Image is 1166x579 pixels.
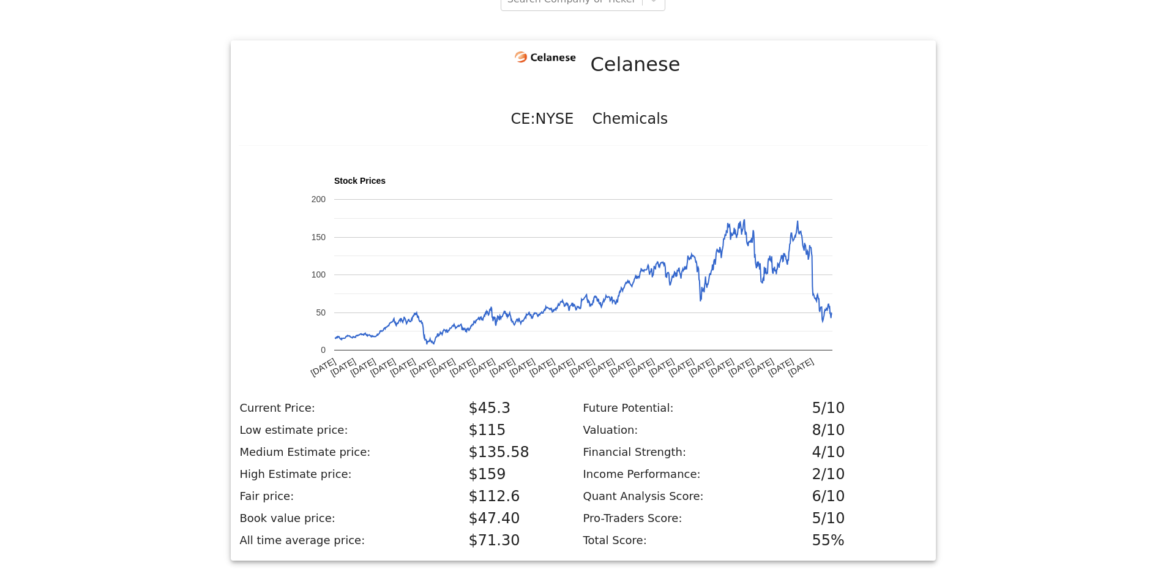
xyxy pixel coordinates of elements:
label: Medium Estimate price: [233,444,462,460]
label: $ 159 [462,463,576,485]
text: 200 [311,194,326,204]
text: 150 [311,232,326,241]
svg: A chart. [240,152,927,397]
label: Future Potential: [576,399,805,416]
label: Quant Analysis Score: [576,488,805,504]
text: [DATE] [567,355,596,377]
text: [DATE] [488,355,516,377]
text: [DATE] [507,355,536,377]
label: 8 /10 [805,419,919,441]
label: Book value price: [233,510,462,526]
label: Income Performance: [576,466,805,482]
label: All time average price: [233,532,462,548]
text: [DATE] [428,355,456,377]
label: $ 45.3 [462,397,576,419]
text: [DATE] [368,355,397,377]
label: 6 /10 [805,485,919,507]
label: $ 115 [462,419,576,441]
text: [DATE] [547,355,575,377]
label: Low estimate price: [233,422,462,438]
text: [DATE] [448,355,476,377]
label: $71.30 [462,529,576,551]
label: Chemicals [592,108,668,130]
text: [DATE] [329,355,357,377]
text: [DATE] [727,355,755,377]
text: [DATE] [787,355,815,377]
text: [DATE] [348,355,376,377]
label: 2 /10 [805,463,919,485]
label: CE : NYSE [510,108,574,130]
label: High Estimate price: [233,466,462,482]
label: 4 /10 [805,441,919,463]
text: [DATE] [308,355,337,377]
text: [DATE] [468,355,496,377]
label: Fair price: [233,488,462,504]
text: [DATE] [667,355,695,377]
text: [DATE] [408,355,436,377]
label: Valuation: [576,422,805,438]
label: Financial Strength: [576,444,805,460]
text: 50 [316,307,326,317]
text: 100 [311,270,326,279]
label: $47.40 [462,507,576,529]
text: [DATE] [587,355,615,377]
label: Pro-Traders Score: [576,510,805,526]
text: [DATE] [747,355,775,377]
img: stock logo [515,51,576,63]
text: [DATE] [707,355,735,377]
text: [DATE] [528,355,556,377]
text: [DATE] [647,355,675,377]
label: $ 112.6 [462,485,576,507]
text: [DATE] [627,355,655,377]
text: [DATE] [766,355,794,377]
label: Current Price: [233,399,462,416]
label: 5 /10 [805,397,919,419]
label: Total Score: [576,532,805,548]
text: [DATE] [687,355,715,377]
label: 55 % [805,529,919,551]
label: 5 /10 [805,507,919,529]
label: $ 135.58 [462,441,576,463]
text: 0 [321,345,326,355]
text: [DATE] [607,355,635,377]
label: Celanese [591,50,681,79]
text: Stock Prices [334,175,386,185]
text: [DATE] [388,355,416,377]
